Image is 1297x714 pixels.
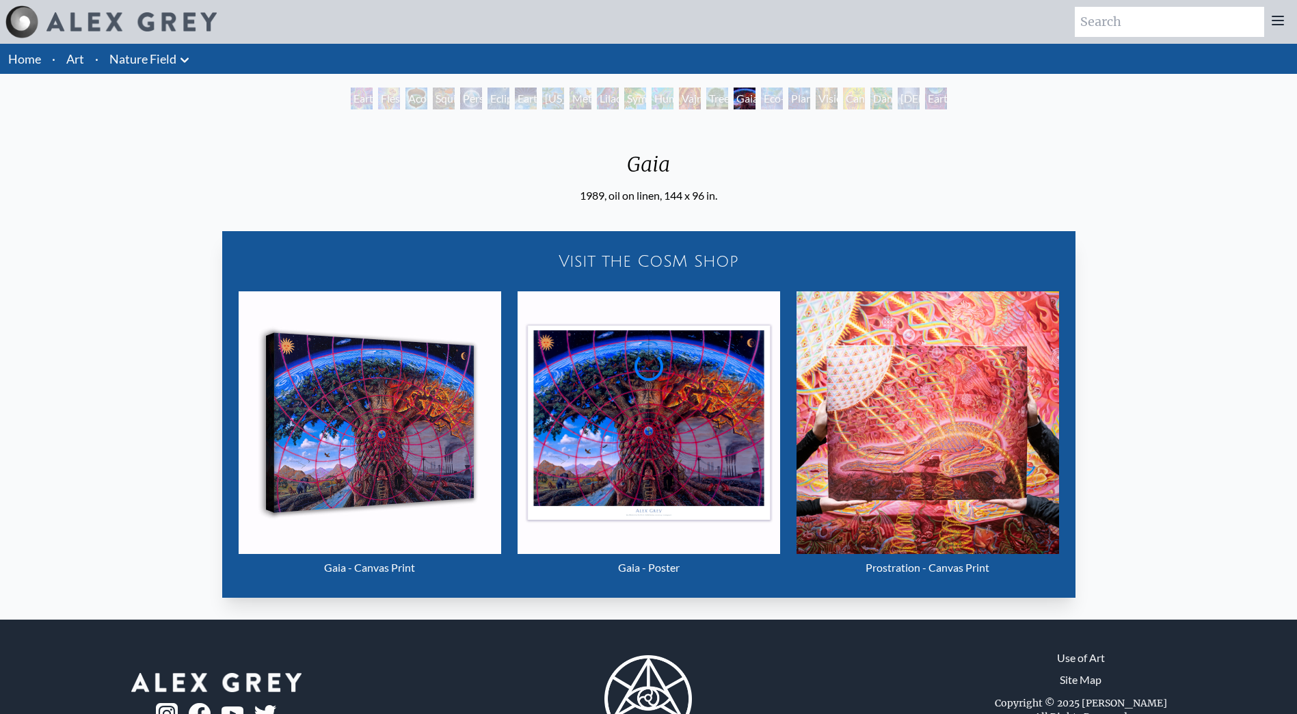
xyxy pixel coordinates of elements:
[239,291,501,554] img: Gaia - Canvas Print
[515,88,537,109] div: Earth Energies
[925,88,947,109] div: Earthmind
[433,88,455,109] div: Squirrel
[580,152,717,187] div: Gaia
[816,88,838,109] div: Vision Tree
[679,88,701,109] div: Vajra Horse
[734,88,756,109] div: Gaia
[46,44,61,74] li: ·
[706,88,728,109] div: Tree & Person
[597,88,619,109] div: Lilacs
[230,239,1067,283] a: Visit the CoSM Shop
[66,49,84,68] a: Art
[1060,672,1101,688] a: Site Map
[624,88,646,109] div: Symbiosis: Gall Wasp & Oak Tree
[652,88,673,109] div: Humming Bird
[460,88,482,109] div: Person Planet
[797,291,1059,554] img: Prostration - Canvas Print
[405,88,427,109] div: Acorn Dream
[518,554,780,581] div: Gaia - Poster
[761,88,783,109] div: Eco-Atlas
[90,44,104,74] li: ·
[797,291,1059,581] a: Prostration - Canvas Print
[570,88,591,109] div: Metamorphosis
[797,554,1059,581] div: Prostration - Canvas Print
[1075,7,1264,37] input: Search
[580,187,717,204] div: 1989, oil on linen, 144 x 96 in.
[487,88,509,109] div: Eclipse
[109,49,176,68] a: Nature Field
[351,88,373,109] div: Earth Witness
[239,291,501,581] a: Gaia - Canvas Print
[1057,650,1105,666] a: Use of Art
[518,291,780,581] a: Gaia - Poster
[542,88,564,109] div: [US_STATE] Song
[788,88,810,109] div: Planetary Prayers
[898,88,920,109] div: [DEMOGRAPHIC_DATA] in the Ocean of Awareness
[995,696,1167,710] div: Copyright © 2025 [PERSON_NAME]
[378,88,400,109] div: Flesh of the Gods
[8,51,41,66] a: Home
[518,291,780,554] img: Gaia - Poster
[870,88,892,109] div: Dance of Cannabia
[239,554,501,581] div: Gaia - Canvas Print
[843,88,865,109] div: Cannabis Mudra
